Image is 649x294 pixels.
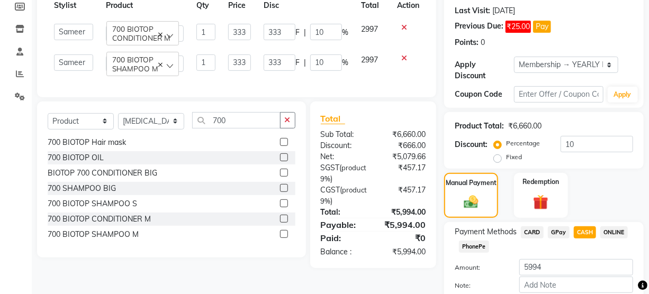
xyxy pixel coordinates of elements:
[574,226,597,238] span: CASH
[373,129,434,140] div: ₹6,660.00
[455,37,479,48] div: Points:
[373,232,434,244] div: ₹0
[48,214,151,225] div: 700 BIOTOP CONDITIONER M
[48,152,104,163] div: 700 BIOTOP OIL
[455,21,503,33] div: Previous Due:
[481,37,485,48] div: 0
[375,185,434,207] div: ₹457.17
[506,152,522,162] label: Fixed
[548,226,570,238] span: GPay
[321,174,331,183] span: 9%
[342,163,367,172] span: product
[373,246,434,258] div: ₹5,994.00
[455,121,504,132] div: Product Total:
[373,140,434,151] div: ₹666.00
[533,21,551,33] button: Pay
[521,226,544,238] span: CARD
[342,57,348,68] span: %
[313,232,373,244] div: Paid:
[506,21,531,33] span: ₹25.00
[313,129,373,140] div: Sub Total:
[506,139,540,148] label: Percentage
[313,162,375,185] div: ( )
[342,27,348,38] span: %
[446,178,497,188] label: Manual Payment
[321,197,331,205] span: 9%
[447,263,511,272] label: Amount:
[447,281,511,290] label: Note:
[321,163,340,172] span: SGST
[112,55,158,73] span: 700 BIOTOP SHAMPOO M
[112,24,170,42] span: 700 BIOTOP CONDITIONER M
[321,113,345,124] span: Total
[342,186,367,194] span: product
[455,5,490,16] div: Last Visit:
[455,139,488,150] div: Discount:
[361,55,378,65] span: 2997
[48,183,116,194] div: 700 SHAMPOO BIG
[373,207,434,218] div: ₹5,994.00
[313,246,373,258] div: Balance :
[48,168,157,179] div: BIOTOP 700 CONDITIONER BIG
[313,140,373,151] div: Discount:
[608,87,638,103] button: Apply
[519,259,633,275] input: Amount
[492,5,515,16] div: [DATE]
[373,218,434,231] div: ₹5,994.00
[514,86,603,103] input: Enter Offer / Coupon Code
[313,218,373,231] div: Payable:
[48,137,126,148] div: 700 BIOTOP Hair mask
[295,57,300,68] span: F
[192,112,281,128] input: Search or Scan
[528,193,553,212] img: _gift.svg
[508,121,542,132] div: ₹6,660.00
[459,194,482,210] img: _cash.svg
[455,89,514,100] div: Coupon Code
[522,177,559,187] label: Redemption
[459,241,489,253] span: PhonePe
[48,229,139,240] div: 700 BIOTOP SHAMPOO M
[313,151,373,162] div: Net:
[519,277,633,293] input: Add Note
[455,59,514,81] div: Apply Discount
[48,198,137,209] div: 700 BIOTOP SHAMPOO S
[313,185,375,207] div: ( )
[313,207,373,218] div: Total:
[373,151,434,162] div: ₹5,079.66
[295,27,300,38] span: F
[304,27,306,38] span: |
[375,162,434,185] div: ₹457.17
[600,226,628,238] span: ONLINE
[321,185,340,195] span: CGST
[304,57,306,68] span: |
[455,226,517,237] span: Payment Methods
[361,24,378,34] span: 2997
